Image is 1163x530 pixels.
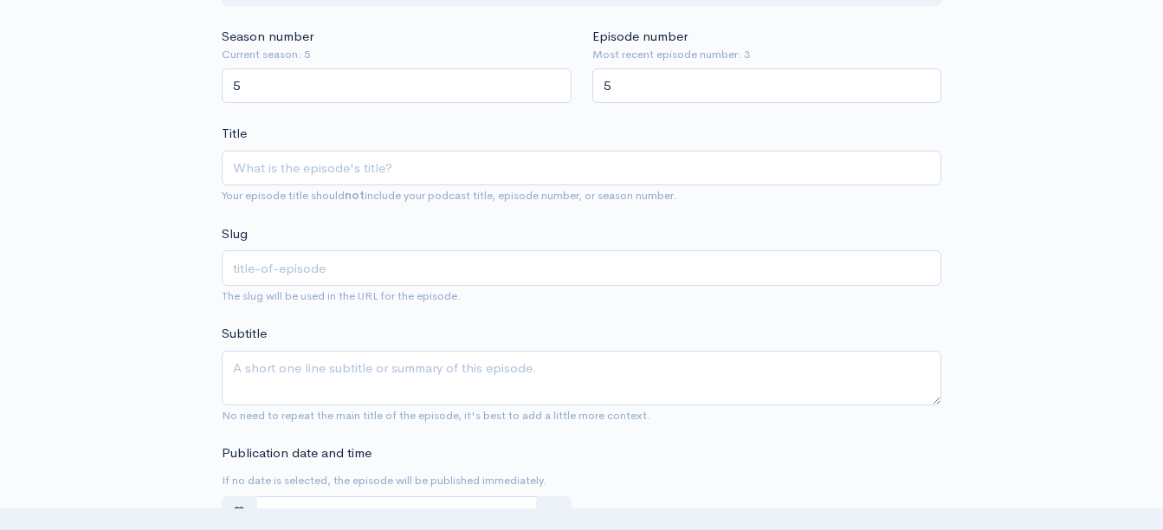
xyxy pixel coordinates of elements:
[222,224,248,244] label: Slug
[222,324,267,344] label: Subtitle
[222,124,247,144] label: Title
[222,188,677,203] small: Your episode title should include your podcast title, episode number, or season number.
[222,473,546,488] small: If no date is selected, the episode will be published immediately.
[222,250,941,286] input: title-of-episode
[222,27,313,47] label: Season number
[592,27,688,47] label: Episode number
[592,68,942,104] input: Enter episode number
[222,46,572,63] small: Current season: 5
[592,46,942,63] small: Most recent episode number: 3
[222,443,372,463] label: Publication date and time
[222,288,461,303] small: The slug will be used in the URL for the episode.
[222,68,572,104] input: Enter season number for this episode
[345,188,365,203] strong: not
[222,151,941,186] input: What is the episode's title?
[222,408,650,423] small: No need to repeat the main title of the episode, it's best to add a little more context.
